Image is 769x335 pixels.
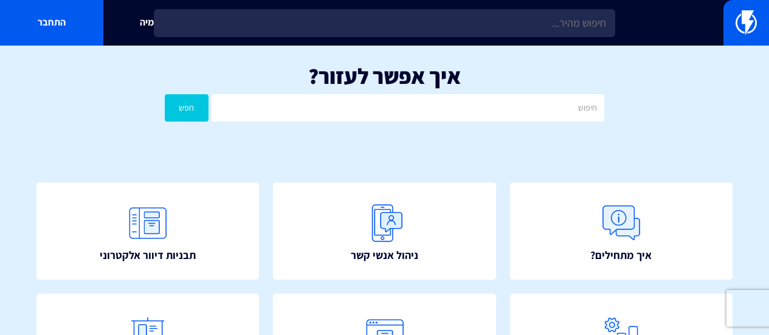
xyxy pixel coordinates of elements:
[165,94,209,122] button: חפש
[351,247,418,263] span: ניהול אנשי קשר
[212,94,604,122] input: חיפוש
[36,182,259,280] a: תבניות דיוור אלקטרוני
[18,64,751,88] h1: איך אפשר לעזור?
[100,247,196,263] span: תבניות דיוור אלקטרוני
[510,182,733,280] a: איך מתחילים?
[590,247,652,263] span: איך מתחילים?
[273,182,495,280] a: ניהול אנשי קשר
[154,9,615,37] input: חיפוש מהיר...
